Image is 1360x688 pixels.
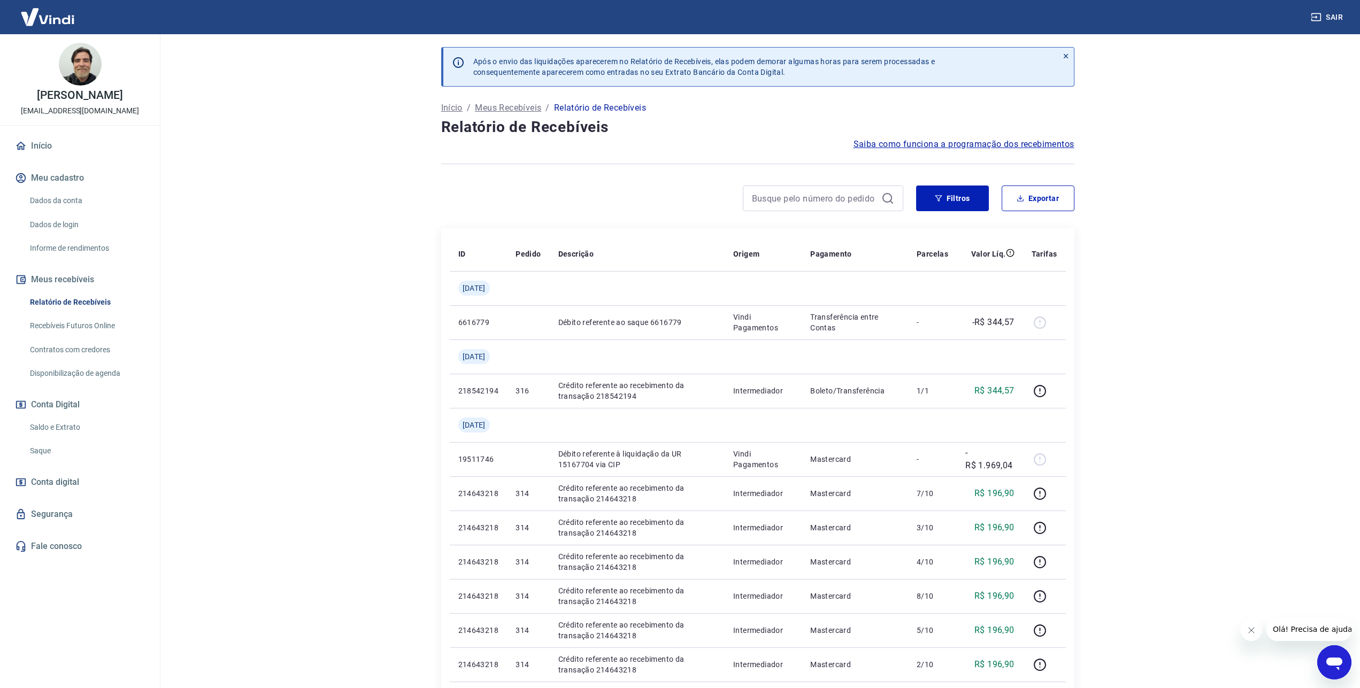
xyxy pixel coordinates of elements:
a: Saiba como funciona a programação dos recebimentos [854,138,1074,151]
p: 214643218 [458,659,499,670]
p: 214643218 [458,522,499,533]
img: bb6d714f-b8c0-4c68-985a-61a3967f01d2.jpeg [59,43,102,86]
a: Dados da conta [26,190,147,212]
span: Conta digital [31,475,79,490]
img: Vindi [13,1,82,33]
p: 314 [516,659,541,670]
p: 314 [516,522,541,533]
p: Crédito referente ao recebimento da transação 214643218 [558,517,716,538]
input: Busque pelo número do pedido [752,190,877,206]
p: Mastercard [810,454,900,465]
a: Meus Recebíveis [475,102,541,114]
p: -R$ 344,57 [972,316,1015,329]
span: [DATE] [463,351,486,362]
p: Vindi Pagamentos [733,312,793,333]
a: Segurança [13,503,147,526]
p: Tarifas [1032,249,1057,259]
p: R$ 196,90 [974,555,1015,568]
p: Mastercard [810,556,900,567]
iframe: Botão para abrir a janela de mensagens [1317,645,1351,679]
p: 314 [516,556,541,567]
button: Meu cadastro [13,166,147,190]
a: Contratos com credores [26,339,147,361]
p: Intermediador [733,659,793,670]
a: Conta digital [13,470,147,494]
p: ID [458,249,466,259]
p: 8/10 [917,591,948,601]
a: Saque [26,440,147,462]
p: [PERSON_NAME] [37,90,122,101]
p: Relatório de Recebíveis [554,102,646,114]
p: 314 [516,488,541,499]
p: R$ 196,90 [974,658,1015,671]
p: 1/1 [917,385,948,396]
p: 316 [516,385,541,396]
button: Conta Digital [13,393,147,416]
p: 6616779 [458,317,499,328]
p: Descrição [558,249,594,259]
span: Olá! Precisa de ajuda? [6,7,90,16]
p: 314 [516,625,541,636]
p: / [545,102,549,114]
p: Débito referente ao saque 6616779 [558,317,716,328]
p: 214643218 [458,556,499,567]
p: R$ 196,90 [974,521,1015,534]
a: Início [13,134,147,158]
p: R$ 196,90 [974,487,1015,500]
p: Mastercard [810,659,900,670]
p: R$ 196,90 [974,590,1015,602]
p: 214643218 [458,488,499,499]
span: [DATE] [463,283,486,293]
p: Mastercard [810,522,900,533]
p: 214643218 [458,591,499,601]
p: Boleto/Transferência [810,385,900,396]
button: Filtros [916,185,989,211]
p: Mastercard [810,488,900,499]
p: Intermediador [733,625,793,636]
p: Intermediador [733,488,793,499]
button: Sair [1309,7,1347,27]
p: [EMAIL_ADDRESS][DOMAIN_NAME] [21,105,139,117]
p: -R$ 1.969,04 [965,446,1015,472]
p: 2/10 [917,659,948,670]
button: Meus recebíveis [13,268,147,291]
a: Início [441,102,463,114]
p: 3/10 [917,522,948,533]
p: R$ 344,57 [974,384,1015,397]
p: Crédito referente ao recebimento da transação 214643218 [558,585,716,607]
p: Origem [733,249,759,259]
p: Mastercard [810,591,900,601]
p: Vindi Pagamentos [733,449,793,470]
p: Transferência entre Contas [810,312,900,333]
a: Fale conosco [13,535,147,558]
p: Crédito referente ao recebimento da transação 214643218 [558,654,716,675]
p: R$ 196,90 [974,624,1015,637]
a: Informe de rendimentos [26,237,147,259]
p: Débito referente à liquidação da UR 15167704 via CIP [558,449,716,470]
iframe: Mensagem da empresa [1266,617,1351,641]
p: Crédito referente ao recebimento da transação 214643218 [558,551,716,573]
p: 5/10 [917,625,948,636]
iframe: Fechar mensagem [1241,620,1262,641]
p: - [917,454,948,465]
p: - [917,317,948,328]
a: Disponibilização de agenda [26,362,147,384]
p: 218542194 [458,385,499,396]
p: Crédito referente ao recebimento da transação 214643218 [558,483,716,504]
p: Intermediador [733,522,793,533]
p: Intermediador [733,556,793,567]
a: Relatório de Recebíveis [26,291,147,313]
p: Pagamento [810,249,852,259]
p: Após o envio das liquidações aparecerem no Relatório de Recebíveis, elas podem demorar algumas ho... [473,56,935,78]
h4: Relatório de Recebíveis [441,117,1074,138]
p: Parcelas [917,249,948,259]
p: Crédito referente ao recebimento da transação 214643218 [558,620,716,641]
p: Mastercard [810,625,900,636]
p: 7/10 [917,488,948,499]
p: Pedido [516,249,541,259]
p: Intermediador [733,591,793,601]
p: 4/10 [917,556,948,567]
a: Dados de login [26,214,147,236]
